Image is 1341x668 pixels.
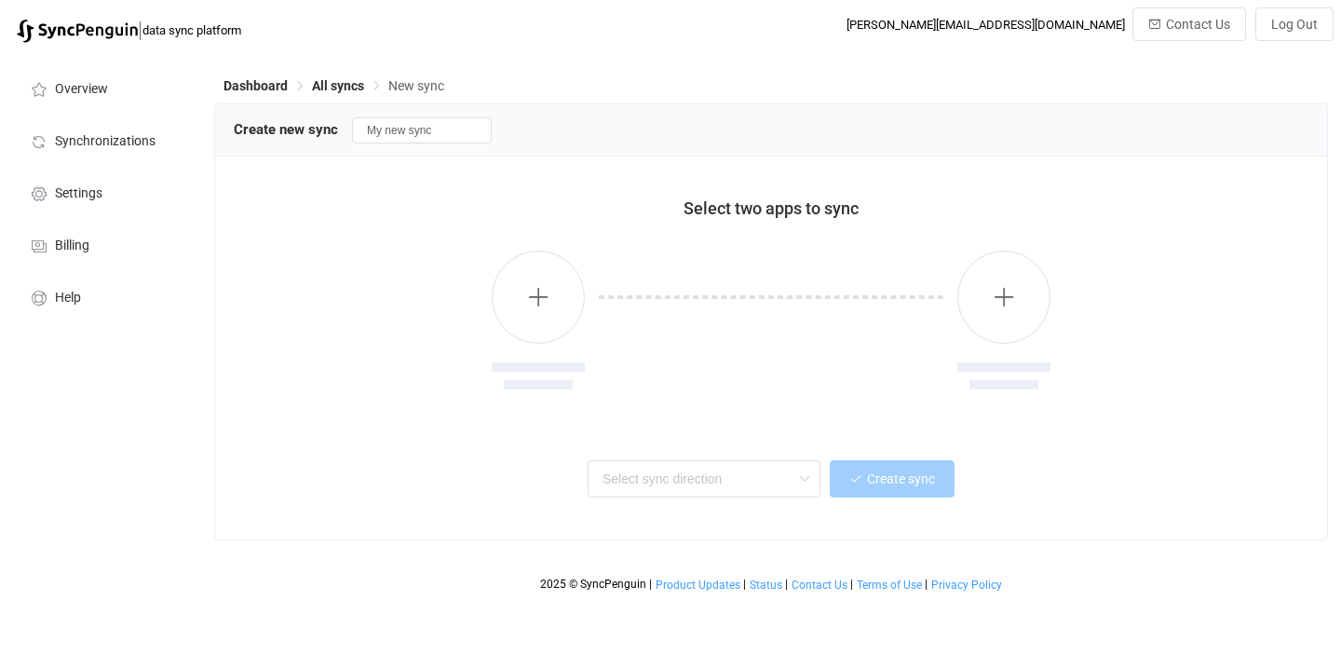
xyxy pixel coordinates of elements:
span: Overview [55,82,108,97]
a: |data sync platform [17,17,241,43]
img: syncpenguin.svg [17,20,138,43]
span: Terms of Use [857,579,922,592]
a: Privacy Policy [930,579,1003,592]
span: Select two apps to sync [684,198,859,218]
span: New sync [388,78,444,93]
a: Status [749,579,783,592]
span: Status [750,579,782,592]
a: Contact Us [791,579,848,592]
span: 2025 © SyncPenguin [540,578,646,591]
span: All syncs [312,78,364,93]
a: Synchronizations [9,114,196,166]
a: Settings [9,166,196,218]
a: Overview [9,61,196,114]
span: | [785,578,788,591]
span: | [850,578,853,591]
a: Billing [9,218,196,270]
a: Product Updates [655,579,741,592]
a: Help [9,270,196,322]
span: Settings [55,186,102,201]
input: Sync name [352,117,492,143]
div: [PERSON_NAME][EMAIL_ADDRESS][DOMAIN_NAME] [847,18,1125,32]
span: data sync platform [142,23,241,37]
span: | [925,578,928,591]
a: Terms of Use [856,579,923,592]
span: | [743,578,746,591]
button: Contact Us [1132,7,1246,41]
button: Log Out [1255,7,1334,41]
span: | [138,17,142,43]
span: Product Updates [656,579,740,592]
span: Contact Us [792,579,847,592]
span: Billing [55,239,89,253]
span: Create new sync [234,121,338,138]
span: Synchronizations [55,134,156,149]
span: | [649,578,652,591]
input: Select sync direction [588,460,820,498]
span: Contact Us [1166,17,1230,32]
span: Privacy Policy [931,579,1002,592]
span: Dashboard [223,78,288,93]
span: Log Out [1271,17,1318,32]
span: Help [55,291,81,306]
button: Create sync [830,460,955,498]
div: Breadcrumb [223,79,444,92]
span: Create sync [867,471,935,486]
